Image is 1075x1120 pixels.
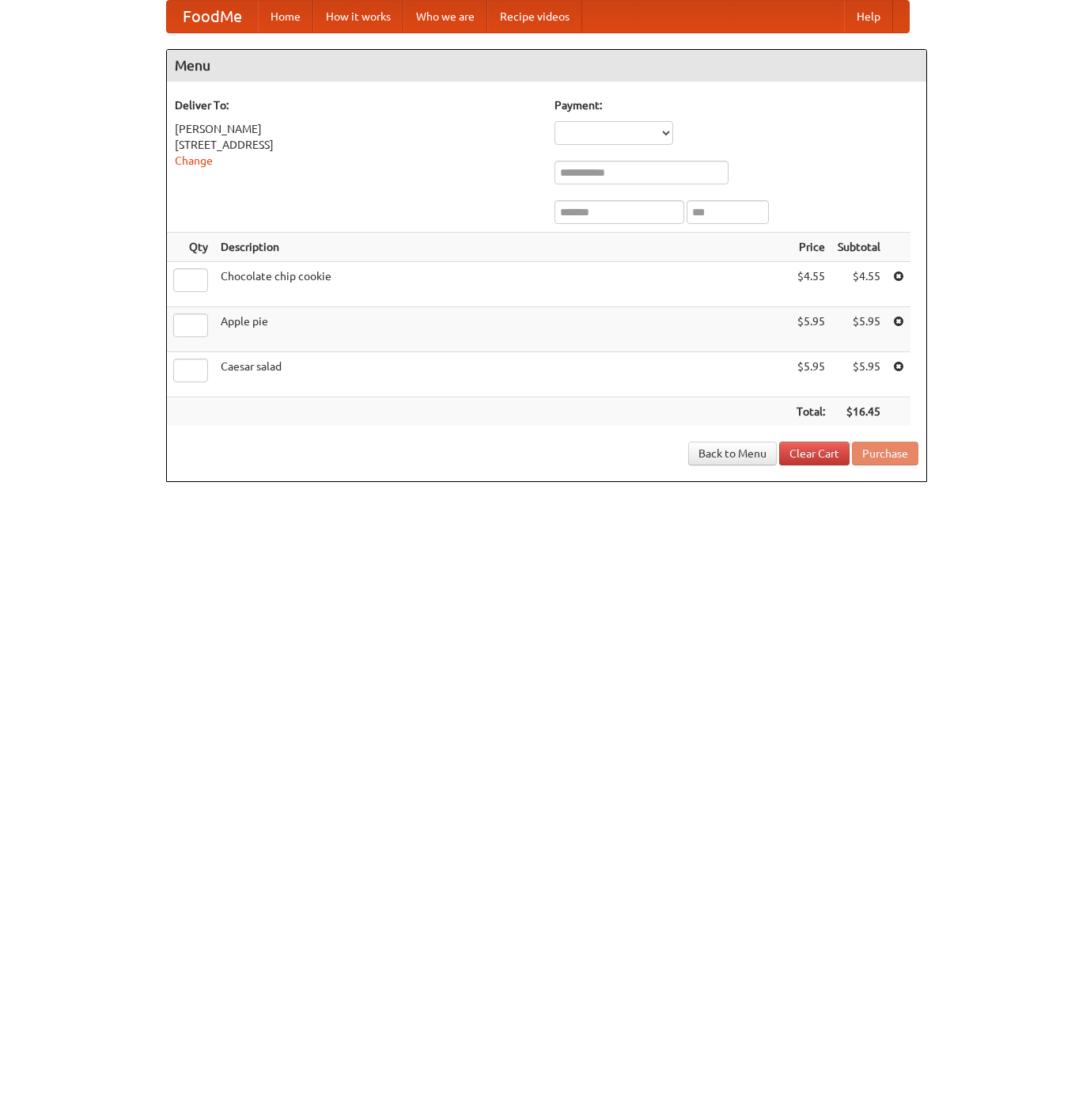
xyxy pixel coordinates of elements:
[175,154,213,167] a: Change
[852,442,918,465] button: Purchase
[487,1,582,32] a: Recipe videos
[175,97,539,113] h5: Deliver To:
[790,397,831,427] th: Total:
[214,352,790,397] td: Caesar salad
[790,352,831,397] td: $5.95
[779,442,850,465] a: Clear Cart
[790,233,831,262] th: Price
[167,233,214,262] th: Qty
[175,121,539,137] div: [PERSON_NAME]
[831,307,887,352] td: $5.95
[844,1,893,32] a: Help
[790,307,831,352] td: $5.95
[167,1,258,32] a: FoodMe
[175,137,539,153] div: [STREET_ADDRESS]
[214,262,790,307] td: Chocolate chip cookie
[258,1,313,32] a: Home
[214,233,790,262] th: Description
[167,50,926,82] h4: Menu
[790,262,831,307] td: $4.55
[688,442,777,465] a: Back to Menu
[555,97,918,113] h5: Payment:
[831,397,887,427] th: $16.45
[403,1,487,32] a: Who we are
[313,1,403,32] a: How it works
[214,307,790,352] td: Apple pie
[831,262,887,307] td: $4.55
[831,352,887,397] td: $5.95
[831,233,887,262] th: Subtotal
